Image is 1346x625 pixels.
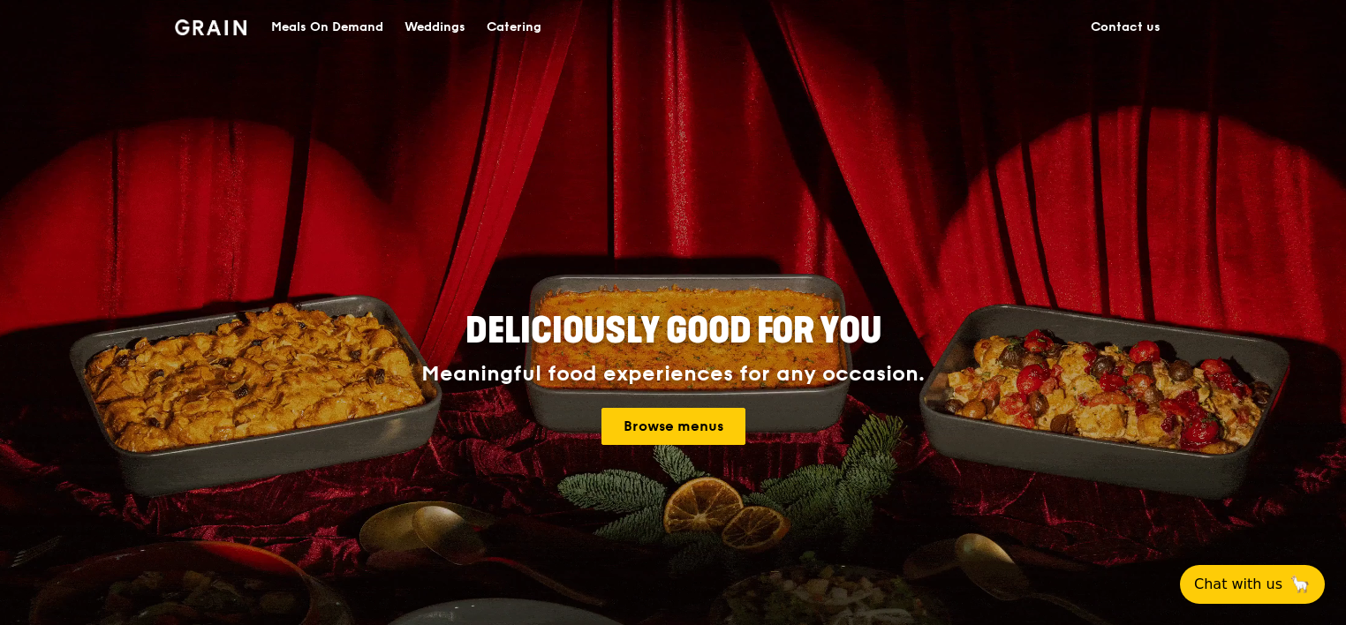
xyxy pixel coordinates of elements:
img: Grain [175,19,246,35]
a: Contact us [1080,1,1171,54]
div: Meals On Demand [271,1,383,54]
div: Meaningful food experiences for any occasion. [355,362,991,387]
div: Catering [487,1,541,54]
button: Chat with us🦙 [1180,565,1325,604]
a: Catering [476,1,552,54]
span: 🦙 [1289,574,1311,595]
span: Deliciously good for you [465,310,881,352]
div: Weddings [405,1,465,54]
span: Chat with us [1194,574,1282,595]
a: Browse menus [601,408,745,445]
a: Weddings [394,1,476,54]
